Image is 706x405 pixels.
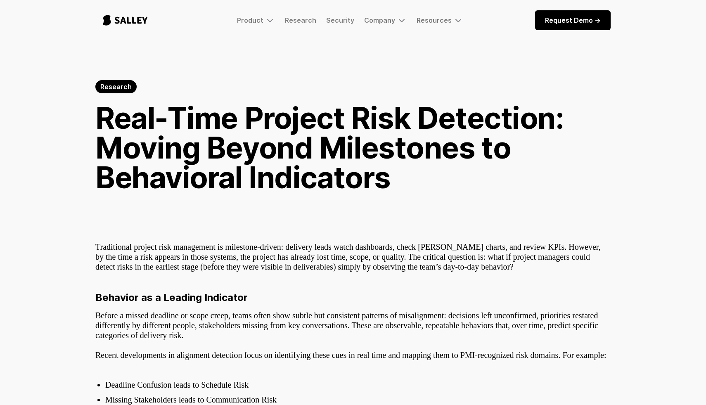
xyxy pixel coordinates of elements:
div: Resources [417,16,452,24]
a: Security [326,16,354,24]
a: home [95,7,155,34]
a: Request Demo -> [535,10,611,30]
div: Product [237,16,263,24]
strong: Behavior as a Leading Indicator [95,291,248,303]
div: Resources [417,15,463,25]
div: Company [364,16,395,24]
a: Research [95,80,137,93]
div: Company [364,15,407,25]
li: Deadline Confusion leads to Schedule Risk [105,380,611,390]
h1: Real-Time Project Risk Detection: Moving Beyond Milestones to Behavioral Indicators [95,103,611,192]
p: Recent developments in alignment detection focus on identifying these cues in real time and mappi... [95,350,611,360]
div: Research [100,82,132,92]
li: Missing Stakeholders leads to Communication Risk [105,395,611,405]
a: Research [285,16,316,24]
p: Traditional project risk management is milestone-driven: delivery leads watch dashboards, check [... [95,242,611,272]
div: Product [237,15,275,25]
p: Before a missed deadline or scope creep, teams often show subtle but consistent patterns of misal... [95,310,611,340]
